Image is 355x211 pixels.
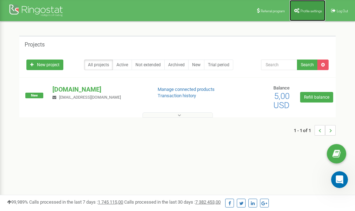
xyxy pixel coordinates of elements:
[273,85,290,91] span: Balance
[7,199,28,205] span: 99,989%
[331,171,348,188] iframe: Intercom live chat
[52,85,146,94] p: [DOMAIN_NAME]
[195,199,221,205] u: 7 382 453,00
[261,60,297,70] input: Search
[158,93,196,98] a: Transaction history
[273,91,290,110] span: 5,00 USD
[294,125,315,136] span: 1 - 1 of 1
[164,60,189,70] a: Archived
[25,93,43,98] span: New
[337,9,348,13] span: Log Out
[29,199,123,205] span: Calls processed in the last 7 days :
[261,9,285,13] span: Referral program
[132,60,165,70] a: Not extended
[297,60,318,70] button: Search
[294,118,336,143] nav: ...
[84,60,113,70] a: All projects
[300,92,333,103] a: Refill balance
[158,87,215,92] a: Manage connected products
[26,60,63,70] a: New project
[124,199,221,205] span: Calls processed in the last 30 days :
[113,60,132,70] a: Active
[188,60,204,70] a: New
[98,199,123,205] u: 1 745 115,00
[300,9,322,13] span: Profile settings
[204,60,233,70] a: Trial period
[25,42,45,48] h5: Projects
[59,95,121,100] span: [EMAIL_ADDRESS][DOMAIN_NAME]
